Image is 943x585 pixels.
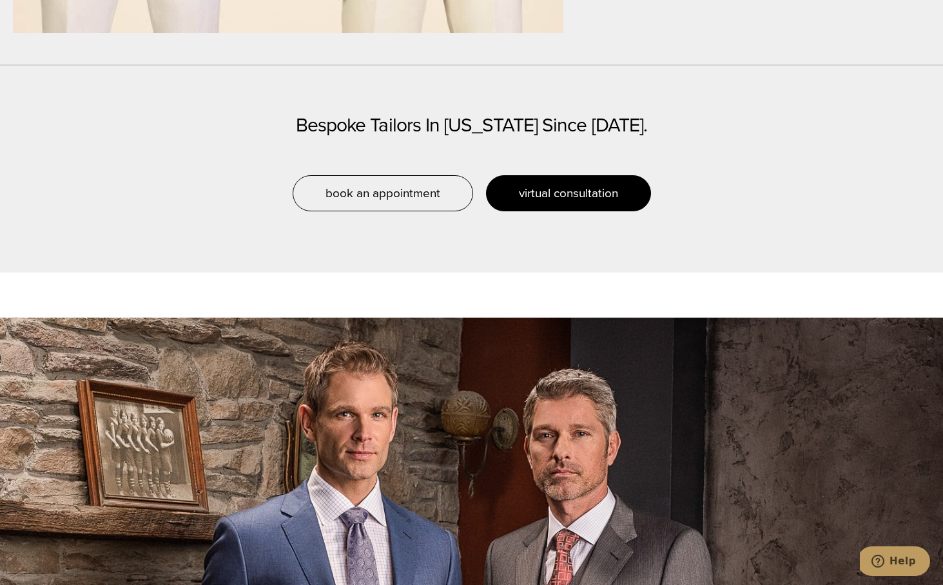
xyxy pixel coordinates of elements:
span: book an appointment [326,184,440,202]
h2: Bespoke Tailors In [US_STATE] Since [DATE]. [26,113,917,137]
a: virtual consultation [486,175,651,211]
iframe: Opens a widget where you can chat to one of our agents [860,546,930,579]
a: book an appointment [293,175,473,211]
span: virtual consultation [519,184,618,202]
